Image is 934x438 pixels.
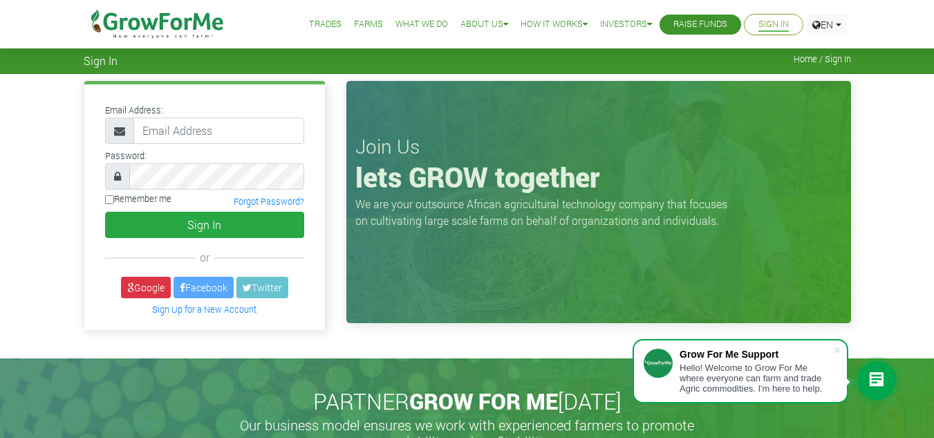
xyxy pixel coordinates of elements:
[355,135,842,158] h3: Join Us
[758,17,789,32] a: Sign In
[84,54,118,67] span: Sign In
[105,104,163,117] label: Email Address:
[105,212,304,238] button: Sign In
[806,14,848,35] a: EN
[680,349,833,360] div: Grow For Me Support
[105,192,171,206] label: Remember me
[105,195,114,204] input: Remember me
[409,386,558,416] span: GROW FOR ME
[521,17,588,32] a: How it Works
[133,118,304,144] input: Email Address
[355,161,842,194] h1: lets GROW together
[354,17,383,32] a: Farms
[355,196,736,229] p: We are your outsource African agricultural technology company that focuses on cultivating large s...
[794,54,851,64] span: Home / Sign In
[105,249,304,266] div: or
[309,17,342,32] a: Trades
[600,17,652,32] a: Investors
[105,149,147,163] label: Password:
[234,196,304,207] a: Forgot Password?
[395,17,448,32] a: What We Do
[152,304,256,315] a: Sign Up for a New Account
[89,388,846,414] h2: PARTNER [DATE]
[460,17,508,32] a: About Us
[680,363,833,394] div: Hello! Welcome to Grow For Me where everyone can farm and trade Agric commodities. I'm here to help.
[673,17,727,32] a: Raise Funds
[121,277,171,298] a: Google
